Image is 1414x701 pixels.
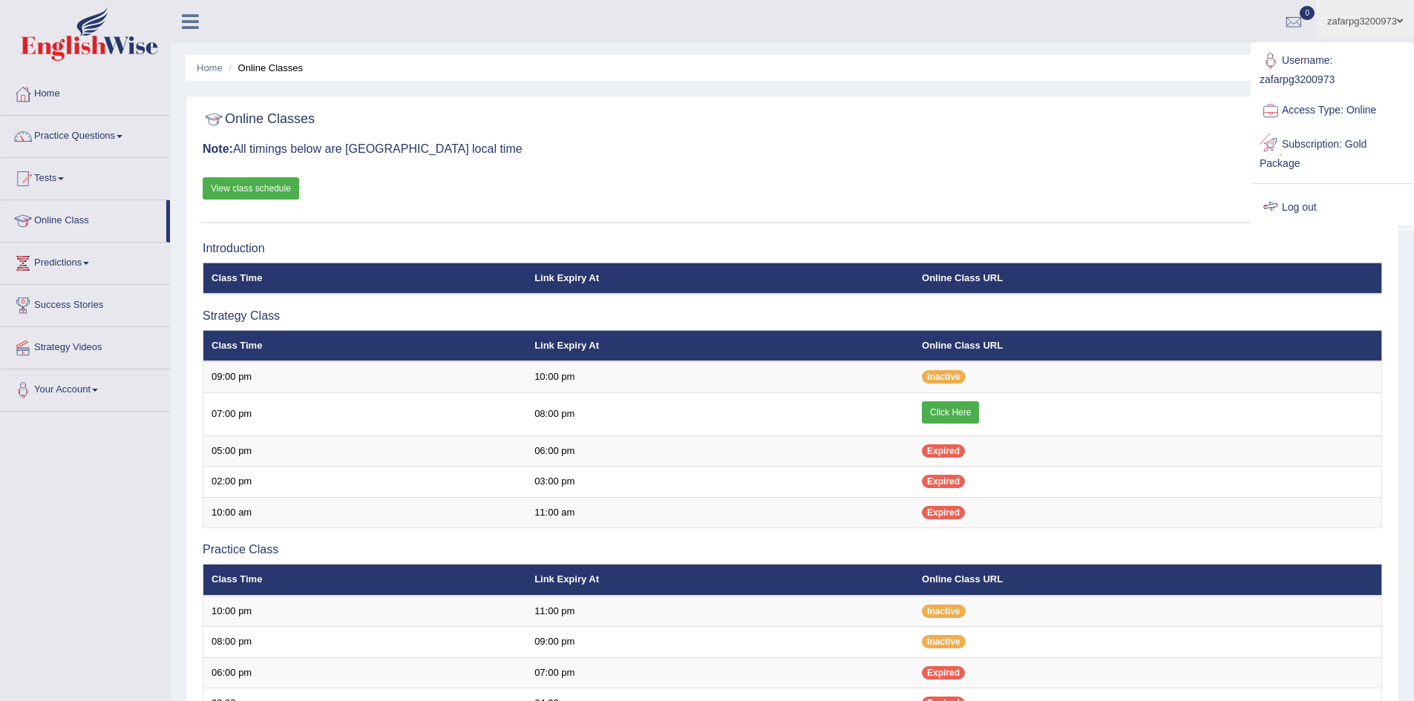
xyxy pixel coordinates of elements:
[225,61,303,75] li: Online Classes
[1252,191,1413,225] a: Log out
[526,361,914,392] td: 10:00 pm
[1300,6,1315,20] span: 0
[922,635,966,648] span: Inactive
[914,565,1381,596] th: Online Class URL
[922,506,965,519] span: Expired
[203,627,527,658] td: 08:00 pm
[203,596,527,627] td: 10:00 pm
[197,62,223,73] a: Home
[1,158,170,195] a: Tests
[1,200,166,237] a: Online Class
[203,361,527,392] td: 09:00 pm
[922,401,979,424] a: Click Here
[203,435,527,467] td: 05:00 pm
[203,177,299,200] a: View class schedule
[526,596,914,627] td: 11:00 pm
[914,330,1381,361] th: Online Class URL
[1,285,170,322] a: Success Stories
[526,263,914,294] th: Link Expiry At
[922,605,966,618] span: Inactive
[203,309,1382,323] h3: Strategy Class
[914,263,1381,294] th: Online Class URL
[922,370,966,384] span: Inactive
[1,327,170,364] a: Strategy Videos
[203,497,527,528] td: 10:00 am
[1252,93,1413,128] a: Access Type: Online
[922,666,965,679] span: Expired
[203,263,527,294] th: Class Time
[1,116,170,153] a: Practice Questions
[526,565,914,596] th: Link Expiry At
[203,467,527,498] td: 02:00 pm
[203,392,527,435] td: 07:00 pm
[1252,44,1413,93] a: Username: zafarpg3200973
[526,657,914,688] td: 07:00 pm
[526,497,914,528] td: 11:00 am
[203,657,527,688] td: 06:00 pm
[526,467,914,498] td: 03:00 pm
[922,444,965,458] span: Expired
[526,330,914,361] th: Link Expiry At
[922,475,965,488] span: Expired
[526,627,914,658] td: 09:00 pm
[203,330,527,361] th: Class Time
[203,242,1382,255] h3: Introduction
[1,243,170,280] a: Predictions
[203,142,1382,156] h3: All timings below are [GEOGRAPHIC_DATA] local time
[203,565,527,596] th: Class Time
[203,543,1382,556] h3: Practice Class
[1,369,170,407] a: Your Account
[1,73,170,111] a: Home
[526,392,914,435] td: 08:00 pm
[1252,128,1413,177] a: Subscription: Gold Package
[203,108,315,131] h2: Online Classes
[526,435,914,467] td: 06:00 pm
[203,142,233,155] b: Note:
